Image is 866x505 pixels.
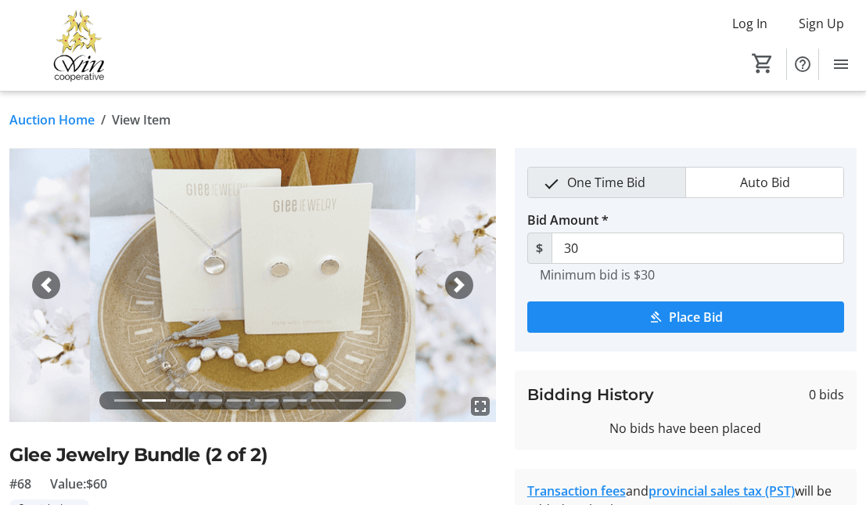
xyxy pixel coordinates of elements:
button: Cart [749,49,777,78]
img: Victoria Women In Need Community Cooperative's Logo [9,6,149,85]
button: Help [787,49,818,80]
span: $ [527,233,552,264]
tr-hint: Minimum bid is $30 [540,267,655,283]
h2: Glee Jewelry Bundle (2 of 2) [9,441,496,469]
span: One Time Bid [558,168,655,197]
mat-icon: fullscreen [471,397,490,416]
img: Image [9,148,496,422]
a: Transaction fees [527,482,626,500]
label: Bid Amount * [527,211,609,229]
a: provincial sales tax (PST) [649,482,795,500]
span: Value: $60 [50,474,107,493]
span: / [101,110,106,129]
span: Auto Bid [731,168,800,197]
span: #68 [9,474,31,493]
h3: Bidding History [527,383,654,406]
div: No bids have been placed [527,419,844,438]
button: Place Bid [527,301,844,333]
span: Place Bid [669,308,723,326]
span: View Item [112,110,171,129]
button: Log In [720,11,780,36]
span: 0 bids [809,385,844,404]
a: Auction Home [9,110,95,129]
span: Sign Up [799,14,844,33]
button: Sign Up [786,11,857,36]
span: Log In [732,14,767,33]
button: Menu [825,49,857,80]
